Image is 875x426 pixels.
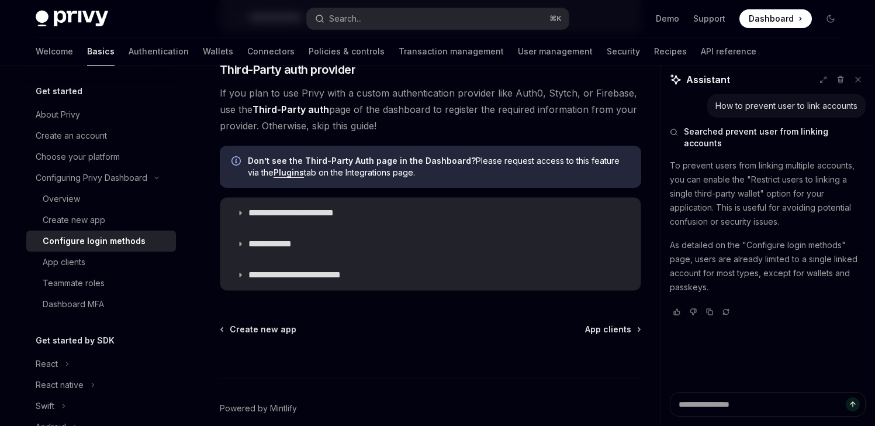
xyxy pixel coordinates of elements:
[36,378,84,392] div: React native
[670,126,866,149] button: Searched prevent user from linking accounts
[549,14,562,23] span: ⌘ K
[26,252,176,273] a: App clients
[36,334,115,348] h5: Get started by SDK
[26,396,176,417] button: Toggle Swift section
[656,13,679,25] a: Demo
[220,61,356,78] span: Third-Party auth provider
[248,156,476,166] strong: Don’t see the Third-Party Auth page in the Dashboard?
[670,306,684,318] button: Vote that response was good
[701,37,756,66] a: API reference
[36,150,120,164] div: Choose your platform
[684,126,866,149] span: Searched prevent user from linking accounts
[36,108,80,122] div: About Privy
[43,192,80,206] div: Overview
[307,8,569,29] button: Open search
[253,104,329,115] strong: Third-Party auth
[220,403,297,414] a: Powered by Mintlify
[248,155,630,178] span: Please request access to this feature via the tab on the Integrations page.
[26,146,176,167] a: Choose your platform
[846,397,860,411] button: Send message
[43,297,104,311] div: Dashboard MFA
[399,37,504,66] a: Transaction management
[26,294,176,315] a: Dashboard MFA
[43,276,105,290] div: Teammate roles
[309,37,385,66] a: Policies & controls
[703,306,717,318] button: Copy chat response
[43,234,146,248] div: Configure login methods
[329,12,362,26] div: Search...
[26,209,176,231] a: Create new app
[670,392,866,417] textarea: Ask a question...
[585,324,631,335] span: App clients
[26,273,176,294] a: Teammate roles
[231,156,243,168] svg: Info
[715,100,857,112] div: How to prevent user to link accounts
[821,9,840,28] button: Toggle dark mode
[36,84,82,98] h5: Get started
[670,238,866,294] p: As detailed on the "Configure login methods" page, users are already limited to a single linked a...
[26,188,176,209] a: Overview
[739,9,812,28] a: Dashboard
[203,37,233,66] a: Wallets
[220,85,641,134] span: If you plan to use Privy with a custom authentication provider like Auth0, Stytch, or Firebase, u...
[686,73,730,87] span: Assistant
[518,37,593,66] a: User management
[274,167,304,178] a: Plugins
[230,324,296,335] span: Create new app
[36,171,147,185] div: Configuring Privy Dashboard
[26,353,176,375] button: Toggle React section
[670,159,866,229] p: To prevent users from linking multiple accounts, you can enable the "Restrict users to linking a ...
[26,125,176,146] a: Create an account
[43,255,85,269] div: App clients
[43,213,105,227] div: Create new app
[719,306,733,318] button: Reload last chat
[36,357,58,371] div: React
[654,37,687,66] a: Recipes
[26,104,176,125] a: About Privy
[26,231,176,252] a: Configure login methods
[36,11,108,27] img: dark logo
[36,37,73,66] a: Welcome
[26,375,176,396] button: Toggle React native section
[36,129,107,143] div: Create an account
[749,13,794,25] span: Dashboard
[129,37,189,66] a: Authentication
[26,167,176,188] button: Toggle Configuring Privy Dashboard section
[221,324,296,335] a: Create new app
[87,37,115,66] a: Basics
[247,37,295,66] a: Connectors
[686,306,700,318] button: Vote that response was not good
[585,324,640,335] a: App clients
[693,13,725,25] a: Support
[36,399,54,413] div: Swift
[607,37,640,66] a: Security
